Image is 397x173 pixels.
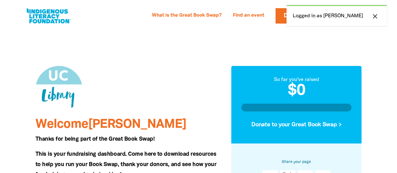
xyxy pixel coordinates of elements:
[241,84,352,99] h2: $0
[287,5,387,26] div: Logged in as [PERSON_NAME]
[241,116,352,133] button: Donate to your Great Book Swap >
[369,12,381,20] button: close
[35,137,155,142] span: Thanks for being part of the Great Book Swap!
[276,8,315,24] a: Donate
[241,76,352,84] div: So far you've raised
[371,13,379,20] i: close
[241,158,352,165] h6: Share your page
[229,11,268,21] a: Find an event
[35,119,186,130] span: Welcome [PERSON_NAME]
[148,11,225,21] a: What is the Great Book Swap?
